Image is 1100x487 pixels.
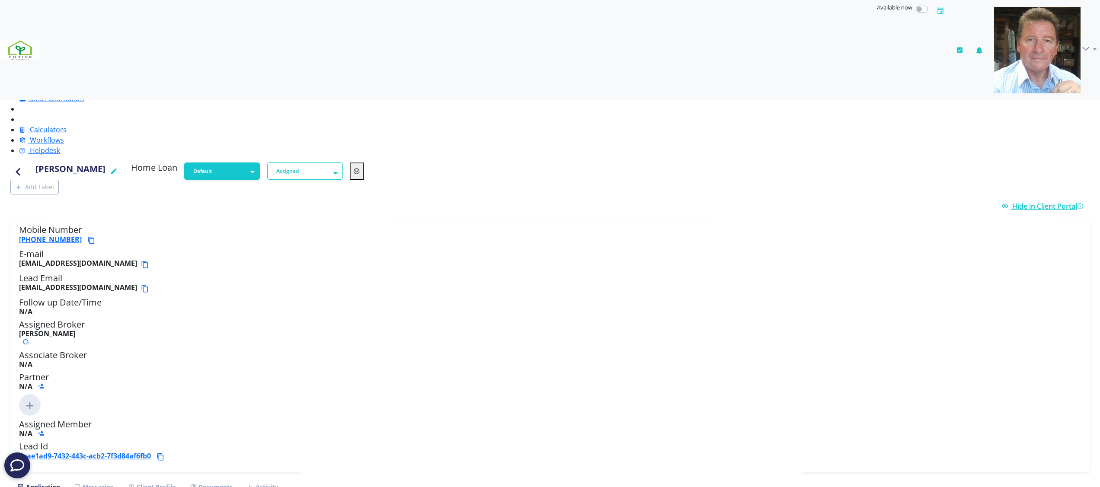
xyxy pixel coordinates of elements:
[19,259,137,270] b: [EMAIL_ADDRESS][DOMAIN_NAME]
[19,372,1081,391] h5: Partner
[156,452,168,462] button: Copy lead id
[19,360,32,369] b: N/A
[141,283,152,294] button: Copy email
[994,7,1081,93] img: 05ee49a5-7a20-4666-9e8c-f1b57a6951a1-637908577730117354.png
[19,135,64,145] a: Workflows
[141,259,152,270] button: Copy email
[19,419,1081,438] h5: Assigned Member
[877,3,912,11] span: Available now
[19,350,1081,369] h5: Associate Broker
[131,162,177,176] h5: Home Loan
[19,441,1081,462] h5: Lead Id
[30,135,64,145] span: Workflows
[19,283,137,294] b: [EMAIL_ADDRESS][DOMAIN_NAME]
[19,382,32,391] b: N/A
[19,235,82,244] a: [PHONE_NUMBER]
[19,296,102,308] span: Follow up Date/Time
[19,429,32,438] b: N/A
[19,394,41,416] img: Click to add new member
[19,125,67,134] a: Calculators
[1001,201,1086,211] a: Hide in Client Portal
[10,180,59,194] button: Add Label
[30,146,60,155] span: Helpdesk
[19,94,84,103] a: SMS Automation
[19,225,1081,245] h5: Mobile Number
[87,235,99,245] button: Copy phone
[19,319,1081,346] h5: Assigned Broker
[30,125,67,134] span: Calculators
[19,451,151,461] a: 8eae1ad9-7432-443c-acb2-7f3d84af6fb0
[19,273,1081,294] h5: Lead Email
[184,162,260,180] button: Default
[19,307,32,316] b: N/A
[1012,201,1086,211] span: Hide in Client Portal
[267,162,343,180] button: Assigned
[35,162,106,180] h4: [PERSON_NAME]
[19,249,1081,270] h5: E-mail
[19,146,60,155] a: Helpdesk
[19,329,75,338] b: [PERSON_NAME]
